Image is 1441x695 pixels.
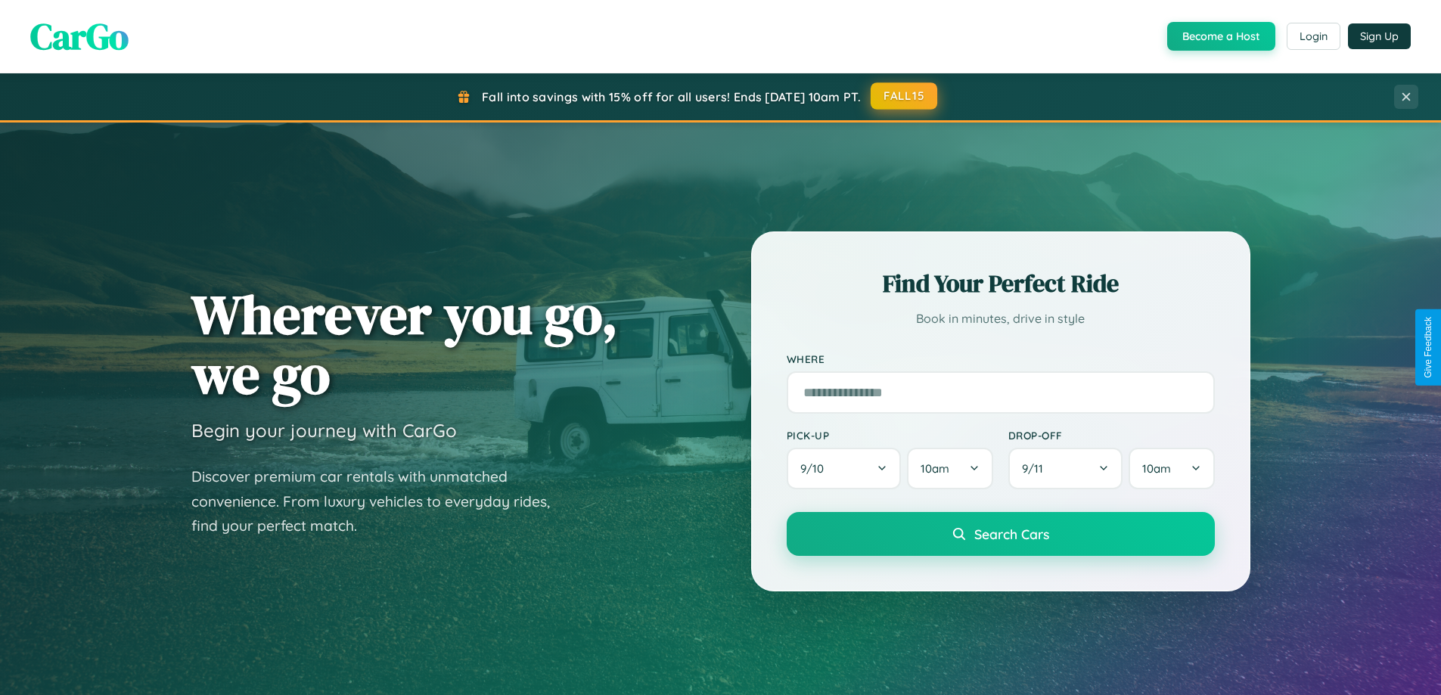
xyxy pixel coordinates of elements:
[191,284,618,404] h1: Wherever you go, we go
[482,89,861,104] span: Fall into savings with 15% off for all users! Ends [DATE] 10am PT.
[1348,23,1411,49] button: Sign Up
[30,11,129,61] span: CarGo
[921,461,949,476] span: 10am
[1022,461,1051,476] span: 9 / 11
[1287,23,1340,50] button: Login
[787,267,1215,300] h2: Find Your Perfect Ride
[800,461,831,476] span: 9 / 10
[787,429,993,442] label: Pick-up
[787,308,1215,330] p: Book in minutes, drive in style
[974,526,1049,542] span: Search Cars
[1142,461,1171,476] span: 10am
[787,352,1215,365] label: Where
[1167,22,1275,51] button: Become a Host
[1008,429,1215,442] label: Drop-off
[1129,448,1214,489] button: 10am
[871,82,937,110] button: FALL15
[1423,317,1433,378] div: Give Feedback
[907,448,992,489] button: 10am
[191,464,570,538] p: Discover premium car rentals with unmatched convenience. From luxury vehicles to everyday rides, ...
[1008,448,1123,489] button: 9/11
[787,512,1215,556] button: Search Cars
[787,448,902,489] button: 9/10
[191,419,457,442] h3: Begin your journey with CarGo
